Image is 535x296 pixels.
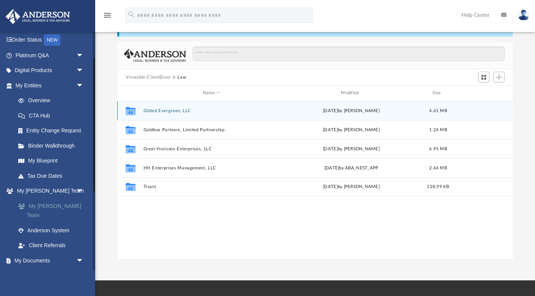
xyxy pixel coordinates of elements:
[103,11,112,20] i: menu
[5,32,95,48] a: Order StatusNEW
[5,183,95,199] a: My [PERSON_NAME] Teamarrow_drop_down
[429,166,447,170] span: 2.64 MB
[143,127,279,132] button: Goldbox Partners, Limited Partnership
[126,74,171,81] button: Viewable-ClientDocs
[429,127,447,132] span: 1.24 MB
[127,10,136,19] i: search
[518,10,529,21] img: User Pic
[283,145,419,152] div: [DATE] by [PERSON_NAME]
[103,14,112,20] a: menu
[76,253,91,269] span: arrow_drop_down
[76,78,91,93] span: arrow_drop_down
[11,123,95,138] a: Entity Change Request
[11,168,95,183] a: Tax Due Dates
[76,48,91,63] span: arrow_drop_down
[427,185,449,189] span: 128.99 KB
[5,78,95,93] a: My Entitiesarrow_drop_down
[429,146,447,151] span: 6.95 MB
[11,223,95,238] a: Anderson System
[143,90,279,97] div: Name
[283,90,420,97] div: Modified
[143,146,279,151] button: Great Horizons Enterprises, LLC
[177,74,186,81] button: Law
[11,268,88,283] a: Box
[121,90,140,97] div: id
[283,183,419,190] div: [DATE] by [PERSON_NAME]
[143,166,279,171] button: HH Enterprises Management, LLC
[493,72,505,82] button: Add
[44,34,61,46] div: NEW
[11,108,95,123] a: CTA Hub
[11,238,95,253] a: Client Referrals
[11,153,91,169] a: My Blueprint
[193,47,505,61] input: Search files and folders
[11,93,95,108] a: Overview
[76,63,91,79] span: arrow_drop_down
[143,108,279,113] button: Gilded Evergreen, LLC
[283,126,419,133] div: [DATE] by [PERSON_NAME]
[429,108,447,113] span: 4.61 MB
[117,101,513,259] div: grid
[5,48,95,63] a: Platinum Q&Aarrow_drop_down
[76,183,91,199] span: arrow_drop_down
[423,90,453,97] div: Size
[3,9,72,24] img: Anderson Advisors Platinum Portal
[11,138,95,153] a: Binder Walkthrough
[5,253,91,268] a: My Documentsarrow_drop_down
[11,198,95,223] a: My [PERSON_NAME] Team
[283,107,419,114] div: [DATE] by [PERSON_NAME]
[478,72,490,82] button: Switch to Grid View
[5,63,95,78] a: Digital Productsarrow_drop_down
[283,164,419,171] div: [DATE] by ABA_NEST_APP
[457,90,510,97] div: id
[143,184,279,189] button: Trusts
